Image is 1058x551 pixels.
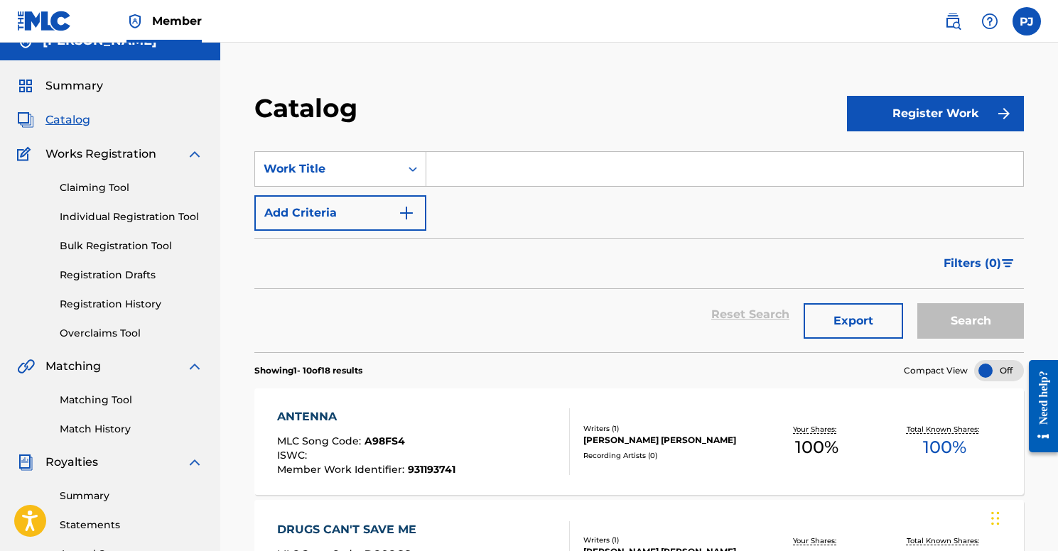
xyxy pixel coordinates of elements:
[17,111,34,129] img: Catalog
[60,239,203,253] a: Bulk Registration Tool
[17,11,72,31] img: MLC Logo
[60,209,203,224] a: Individual Registration Tool
[987,483,1058,551] iframe: Chat Widget
[804,303,903,339] button: Export
[907,424,983,435] p: Total Known Shares:
[17,146,36,163] img: Works Registration
[583,434,752,447] div: [PERSON_NAME] [PERSON_NAME]
[944,255,1001,272] span: Filters ( 0 )
[60,326,203,341] a: Overclaims Tool
[17,358,35,375] img: Matching
[45,77,103,94] span: Summary
[1018,349,1058,463] iframe: Resource Center
[17,77,34,94] img: Summary
[939,7,967,36] a: Public Search
[398,204,415,222] img: 9d2ae6d4665cec9f34b9.svg
[847,96,1024,131] button: Register Work
[277,449,311,462] span: ISWC :
[186,358,203,375] img: expand
[264,160,392,178] div: Work Title
[254,151,1024,352] form: Search Form
[277,521,423,538] div: DRUGS CAN'T SAVE ME
[45,358,101,375] span: Matching
[60,180,203,195] a: Claiming Tool
[17,77,103,94] a: SummarySummary
[583,535,752,545] div: Writers ( 1 )
[365,435,405,447] span: A98FS4
[254,92,365,124] h2: Catalog
[976,7,1004,36] div: Help
[60,422,203,437] a: Match History
[126,13,144,30] img: Top Rightsholder
[408,463,455,476] span: 931193741
[254,388,1024,495] a: ANTENNAMLC Song Code:A98FS4ISWC:Member Work Identifier:931193741Writers (1)[PERSON_NAME] [PERSON_...
[583,450,752,461] div: Recording Artists ( 0 )
[1002,259,1014,268] img: filter
[935,246,1024,281] button: Filters (0)
[907,535,983,546] p: Total Known Shares:
[186,454,203,471] img: expand
[795,435,838,460] span: 100 %
[254,364,362,377] p: Showing 1 - 10 of 18 results
[186,146,203,163] img: expand
[1013,7,1041,36] div: User Menu
[904,364,968,377] span: Compact View
[991,497,1000,540] div: Drag
[17,111,90,129] a: CatalogCatalog
[60,268,203,283] a: Registration Drafts
[793,535,840,546] p: Your Shares:
[254,195,426,231] button: Add Criteria
[583,423,752,434] div: Writers ( 1 )
[981,13,998,30] img: help
[60,393,203,408] a: Matching Tool
[277,408,455,425] div: ANTENNA
[60,297,203,312] a: Registration History
[60,518,203,533] a: Statements
[277,463,408,476] span: Member Work Identifier :
[152,13,202,29] span: Member
[944,13,961,30] img: search
[995,105,1013,122] img: f7272a7cc735f4ea7f67.svg
[793,424,840,435] p: Your Shares:
[17,454,34,471] img: Royalties
[60,489,203,503] a: Summary
[45,454,98,471] span: Royalties
[45,146,156,163] span: Works Registration
[277,435,365,447] span: MLC Song Code :
[45,111,90,129] span: Catalog
[923,435,966,460] span: 100 %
